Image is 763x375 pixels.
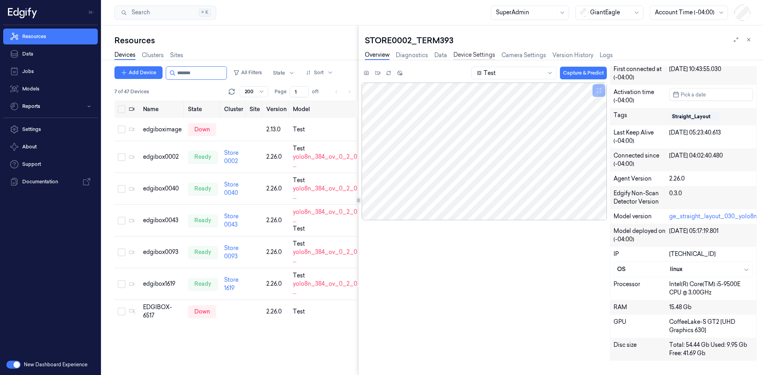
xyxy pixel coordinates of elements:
[224,181,238,196] a: Store 0040
[118,185,126,193] button: Select row
[614,129,670,145] div: Last Keep Alive (-04:00)
[85,6,98,19] button: Toggle Navigation
[614,318,670,335] div: GPU
[3,46,98,62] a: Data
[679,91,706,98] span: Pick a date
[114,6,216,20] button: Search⌘K
[170,51,183,60] a: Sites
[3,174,98,190] a: Documentation
[114,35,358,46] div: Resources
[614,111,670,122] div: Tags
[670,265,749,273] div: linux
[293,240,305,248] span: Test
[3,121,98,137] a: Settings
[3,29,98,44] a: Resources
[614,280,670,297] div: Processor
[188,151,218,163] div: ready
[224,244,238,260] a: Store 0093
[293,144,305,153] span: Test
[118,153,126,161] button: Select row
[614,212,670,221] div: Model version
[114,88,149,95] span: 7 of 47 Devices
[3,98,98,114] button: Reports
[669,341,753,358] div: Total: 54.44 Gb Used: 9.95 Gb Free: 41.69 Gb
[502,51,546,60] a: Camera Settings
[293,225,305,233] span: Test
[188,183,218,195] div: ready
[128,8,150,17] span: Search
[290,100,376,118] th: Model
[143,125,182,134] div: edgiboximage
[143,185,182,193] div: edgibox0040
[312,88,325,95] span: of 1
[275,88,287,95] span: Page
[118,308,126,315] button: Select row
[293,248,358,265] span: yolo8n_384_ov_0_2_0 ...
[266,153,287,161] div: 2.26.0
[614,175,670,183] div: Agent Version
[669,129,753,145] div: [DATE] 05:23:40.613
[669,189,753,206] div: 0.3.0
[669,65,753,82] div: [DATE] 10:43:55.030
[143,216,182,225] div: edgibox0043
[224,213,238,228] a: Store 0043
[669,227,753,244] div: [DATE] 05:17:19.801
[188,305,216,318] div: down
[552,51,593,60] a: Version History
[266,125,287,134] div: 2.13.0
[188,214,218,227] div: ready
[118,248,126,256] button: Select row
[3,156,98,172] a: Support
[293,125,305,134] span: Test
[293,208,358,225] span: yolo8n_384_ov_0_2_0 ...
[140,100,185,118] th: Name
[365,35,757,46] div: STORE0002_TERM393
[266,185,287,193] div: 2.26.0
[614,189,670,206] div: Edgify Non-Scan Detector Version
[600,51,613,60] a: Logs
[560,67,607,79] button: Capture & Predict
[453,51,495,60] a: Device Settings
[266,308,287,316] div: 2.26.0
[614,341,670,358] div: Disc size
[669,303,753,312] div: 15.48 Gb
[266,248,287,256] div: 2.26.0
[263,100,290,118] th: Version
[669,152,753,168] div: [DATE] 04:02:40.480
[669,175,753,183] div: 2.26.0
[293,176,305,185] span: Test
[224,149,238,165] a: Store 0002
[185,100,221,118] th: State
[669,250,753,258] div: [TECHNICAL_ID]
[293,308,305,316] span: Test
[118,125,126,133] button: Select row
[617,265,670,273] div: OS
[3,139,98,155] button: About
[188,278,218,290] div: ready
[143,153,182,161] div: edgibox0002
[614,303,670,312] div: RAM
[266,280,287,288] div: 2.26.0
[114,51,136,60] a: Devices
[188,123,216,136] div: down
[614,227,670,244] div: Model deployed on (-04:00)
[614,65,670,82] div: First connected at (-04:00)
[143,280,182,288] div: edgibox1619
[118,217,126,225] button: Select row
[365,51,389,60] a: Overview
[221,100,246,118] th: Cluster
[669,280,753,297] div: Intel(R) Core(TM) i5-9500E CPU @ 3.00GHz
[614,262,753,277] button: OSlinux
[293,271,305,280] span: Test
[230,66,265,79] button: All Filters
[188,246,218,259] div: ready
[434,51,447,60] a: Data
[114,66,163,79] button: Add Device
[293,153,358,169] span: yolo8n_384_ov_0_2_0 ...
[293,185,358,201] span: yolo8n_384_ov_0_2_0 ...
[669,88,753,101] button: Pick a date
[246,100,263,118] th: Site
[224,276,238,292] a: Store 1619
[143,248,182,256] div: edgibox0093
[142,51,164,60] a: Clusters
